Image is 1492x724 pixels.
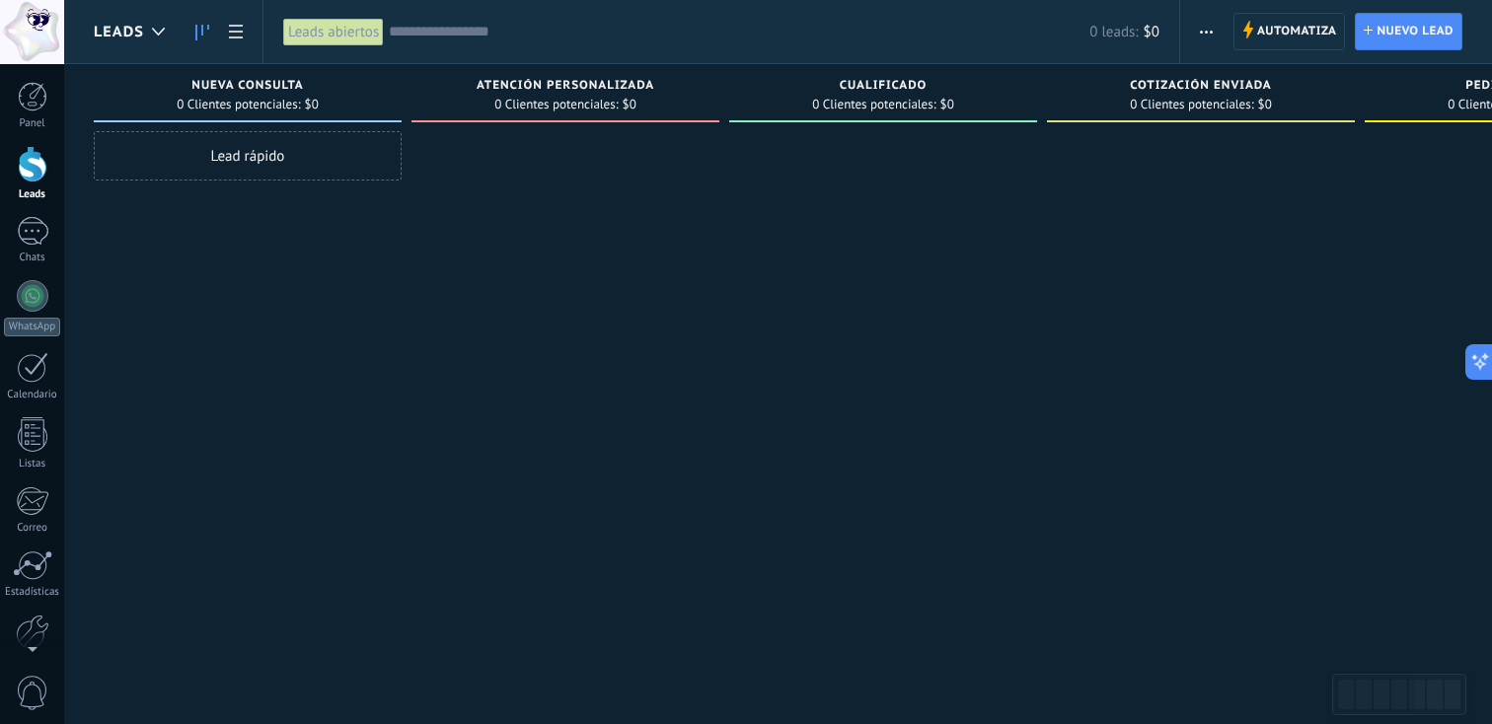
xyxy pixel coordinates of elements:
div: Chats [4,252,61,264]
div: Leads [4,188,61,201]
a: Lista [219,13,253,51]
a: Automatiza [1233,13,1346,50]
div: Atención Personalizada [421,79,709,96]
a: Nuevo lead [1355,13,1462,50]
div: Calendario [4,389,61,401]
span: Cualificado [840,79,928,93]
div: Lead rápido [94,131,402,181]
span: 0 Clientes potenciales: [177,99,300,110]
span: Cotización enviada [1130,79,1272,93]
div: Leads abiertos [283,18,384,46]
div: Panel [4,117,61,130]
span: 0 leads: [1089,23,1138,41]
div: Correo [4,522,61,535]
span: Automatiza [1257,14,1337,49]
span: 0 Clientes potenciales: [1130,99,1253,110]
span: $0 [305,99,319,110]
span: $0 [623,99,636,110]
a: Leads [186,13,219,51]
span: 0 Clientes potenciales: [812,99,935,110]
div: Estadísticas [4,586,61,599]
div: Nueva consulta [104,79,392,96]
div: Listas [4,458,61,471]
span: 0 Clientes potenciales: [494,99,618,110]
div: WhatsApp [4,318,60,336]
span: $0 [940,99,954,110]
span: Nueva consulta [191,79,303,93]
span: $0 [1258,99,1272,110]
span: Nuevo lead [1377,14,1454,49]
span: Atención Personalizada [477,79,654,93]
span: $0 [1144,23,1159,41]
button: Más [1192,13,1221,50]
div: Cotización enviada [1057,79,1345,96]
div: Cualificado [739,79,1027,96]
span: Leads [94,23,144,41]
